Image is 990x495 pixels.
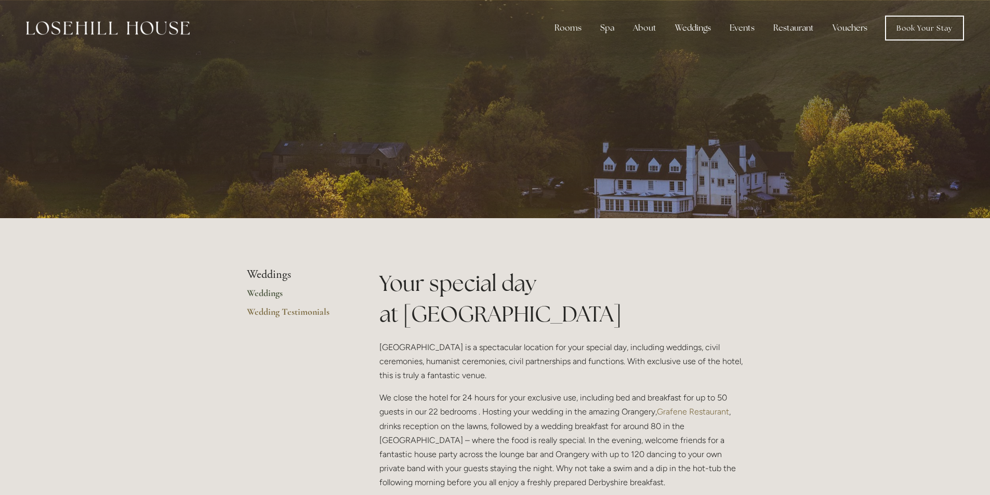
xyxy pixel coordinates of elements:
div: Restaurant [765,18,822,38]
p: We close the hotel for 24 hours for your exclusive use, including bed and breakfast for up to 50 ... [379,391,744,489]
div: About [625,18,665,38]
div: Rooms [546,18,590,38]
div: Events [721,18,763,38]
p: [GEOGRAPHIC_DATA] is a spectacular location for your special day, including weddings, civil cerem... [379,340,744,383]
a: Vouchers [824,18,876,38]
h1: Your special day at [GEOGRAPHIC_DATA] [379,268,744,329]
a: Weddings [247,287,346,306]
div: Weddings [667,18,719,38]
a: Book Your Stay [885,16,964,41]
a: Grafene Restaurant [657,407,729,417]
a: Wedding Testimonials [247,306,346,325]
img: Losehill House [26,21,190,35]
li: Weddings [247,268,346,282]
div: Spa [592,18,623,38]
